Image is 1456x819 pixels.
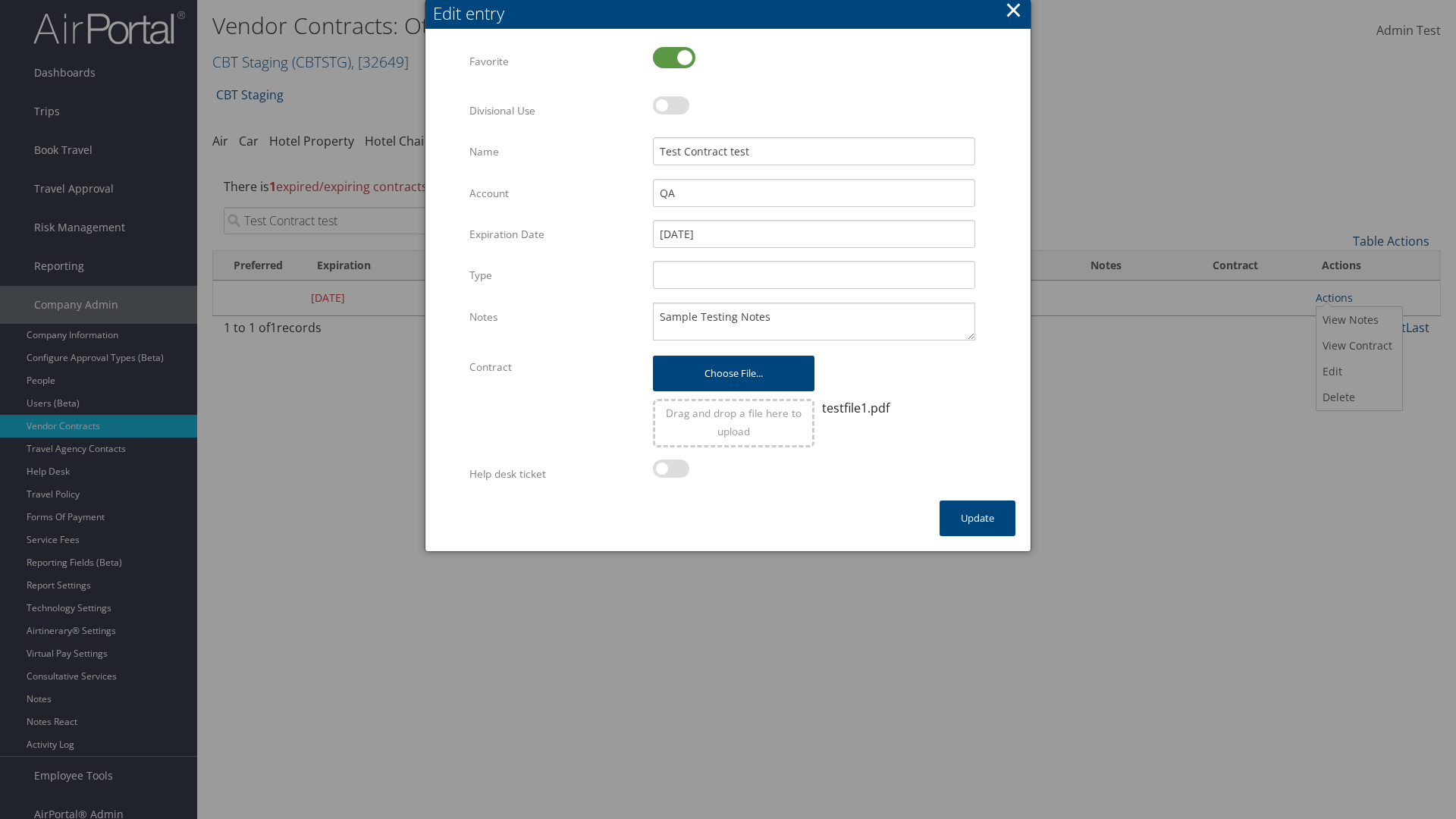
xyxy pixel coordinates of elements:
label: Name [469,137,642,166]
label: Notes [469,303,642,331]
label: Account [469,179,642,208]
label: Expiration Date [469,220,642,249]
label: Help desk ticket [469,460,642,488]
label: Divisional Use [469,96,642,125]
div: Edit entry [433,2,1031,25]
label: Favorite [469,47,642,76]
label: Contract [469,353,642,381]
button: Update [940,500,1015,536]
div: testfile1.pdf [822,399,975,417]
span: Drag and drop a file here to upload [666,406,802,438]
label: Type [469,261,642,290]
